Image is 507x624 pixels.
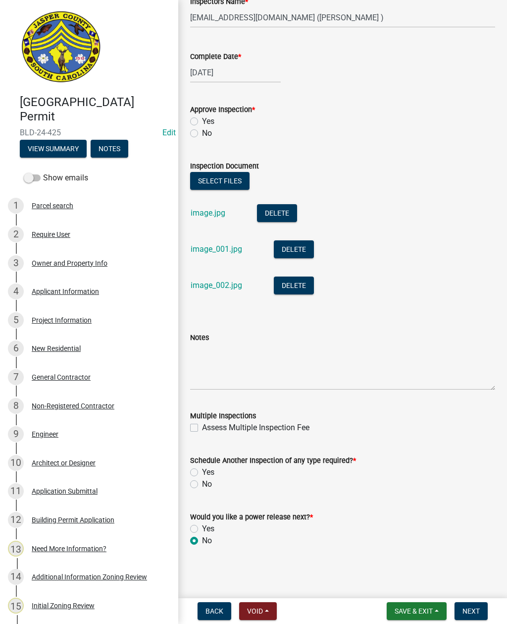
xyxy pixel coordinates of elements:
[202,523,214,535] label: Yes
[8,541,24,557] div: 13
[32,202,73,209] div: Parcel search
[32,516,114,523] div: Building Permit Application
[190,172,250,190] button: Select files
[274,245,314,255] wm-modal-confirm: Delete Document
[395,607,433,615] span: Save & Exit
[190,413,256,420] label: Multiple Inspections
[32,431,58,438] div: Engineer
[462,607,480,615] span: Next
[8,255,24,271] div: 3
[202,115,214,127] label: Yes
[32,345,81,352] div: New Residential
[20,140,87,158] button: View Summary
[24,172,88,184] label: Show emails
[8,598,24,614] div: 15
[257,204,297,222] button: Delete
[20,128,158,137] span: BLD-24-425
[8,398,24,414] div: 8
[274,277,314,294] button: Delete
[91,145,128,153] wm-modal-confirm: Notes
[32,488,98,495] div: Application Submittal
[274,282,314,291] wm-modal-confirm: Delete Document
[190,54,241,60] label: Complete Date
[32,317,92,324] div: Project Information
[191,244,242,254] a: image_001.jpg
[32,545,106,552] div: Need More Information?
[32,288,99,295] div: Applicant Information
[198,602,231,620] button: Back
[8,284,24,299] div: 4
[8,483,24,499] div: 11
[8,312,24,328] div: 5
[190,457,356,464] label: Schedule Another Inspection of any type required?
[8,512,24,528] div: 12
[20,145,87,153] wm-modal-confirm: Summary
[257,209,297,219] wm-modal-confirm: Delete Document
[162,128,176,137] a: Edit
[191,281,242,290] a: image_002.jpg
[32,260,107,267] div: Owner and Property Info
[20,95,170,124] h4: [GEOGRAPHIC_DATA] Permit
[190,514,313,521] label: Would you like a power release next?
[8,455,24,471] div: 10
[32,573,147,580] div: Additional Information Zoning Review
[8,227,24,242] div: 2
[32,374,91,381] div: General Contractor
[32,602,95,609] div: Initial Zoning Review
[190,163,259,170] label: Inspection Document
[202,127,212,139] label: No
[162,128,176,137] wm-modal-confirm: Edit Application Number
[239,602,277,620] button: Void
[8,198,24,214] div: 1
[387,602,447,620] button: Save & Exit
[202,478,212,490] label: No
[247,607,263,615] span: Void
[8,340,24,356] div: 6
[32,459,96,466] div: Architect or Designer
[205,607,223,615] span: Back
[190,107,255,113] label: Approve Inspection
[190,335,209,341] label: Notes
[32,402,114,409] div: Non-Registered Contractor
[202,466,214,478] label: Yes
[20,10,102,85] img: Jasper County, South Carolina
[190,62,281,83] input: mm/dd/yyyy
[8,369,24,385] div: 7
[202,535,212,547] label: No
[202,422,309,434] label: Assess Multiple Inspection Fee
[32,231,70,238] div: Require User
[274,240,314,258] button: Delete
[8,569,24,585] div: 14
[91,140,128,158] button: Notes
[455,602,488,620] button: Next
[191,208,225,218] a: image.jpg
[8,426,24,442] div: 9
